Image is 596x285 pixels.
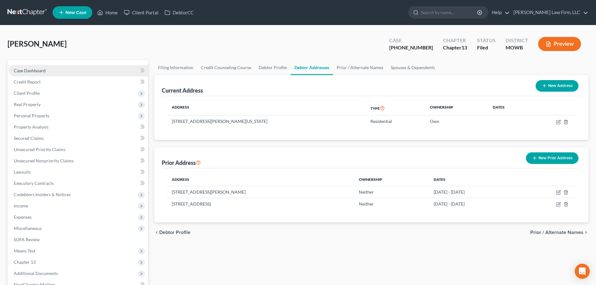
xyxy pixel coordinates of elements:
[154,60,197,75] a: Filing Information
[538,37,581,51] button: Preview
[429,198,520,210] td: [DATE] - [DATE]
[8,39,67,48] span: [PERSON_NAME]
[159,230,191,235] span: Debtor Profile
[429,186,520,198] td: [DATE] - [DATE]
[365,101,425,115] th: Type
[14,124,48,130] span: Property Analysis
[14,226,42,231] span: Miscellaneous
[536,80,578,92] button: New Address
[506,44,528,51] div: MOWB
[162,87,203,94] div: Current Address
[255,60,291,75] a: Debtor Profile
[9,144,148,155] a: Unsecured Priority Claims
[14,203,28,208] span: Income
[354,186,429,198] td: Neither
[389,44,433,51] div: [PHONE_NUMBER]
[14,169,31,175] span: Lawsuits
[9,121,148,133] a: Property Analysis
[575,264,590,279] div: Open Intercom Messenger
[461,44,467,50] span: 13
[14,158,74,163] span: Unsecured Nonpriority Claims
[9,166,148,178] a: Lawsuits
[477,37,496,44] div: Status
[167,198,354,210] td: [STREET_ADDRESS]
[14,259,36,265] span: Chapter 13
[425,115,488,127] td: Own
[530,230,588,235] button: Prior / Alternate Names chevron_right
[9,178,148,189] a: Executory Contracts
[489,7,510,18] a: Help
[121,7,161,18] a: Client Portal
[506,37,528,44] div: District
[167,186,354,198] td: [STREET_ADDRESS][PERSON_NAME]
[14,68,46,73] span: Case Dashboard
[154,230,159,235] i: chevron_left
[14,214,32,220] span: Expenses
[477,44,496,51] div: Filed
[9,155,148,166] a: Unsecured Nonpriority Claims
[14,271,58,276] span: Additional Documents
[421,7,478,18] input: Search by name...
[583,230,588,235] i: chevron_right
[9,76,148,88] a: Credit Report
[9,65,148,76] a: Case Dashboard
[389,37,433,44] div: Case
[14,135,44,141] span: Secured Claims
[9,133,148,144] a: Secured Claims
[14,147,65,152] span: Unsecured Priority Claims
[354,198,429,210] td: Neither
[488,101,529,115] th: Dates
[14,192,71,197] span: Codebtors Insiders & Notices
[167,115,365,127] td: [STREET_ADDRESS][PERSON_NAME][US_STATE]
[161,7,197,18] a: DebtorCC
[162,159,201,166] div: Prior Address
[14,79,41,84] span: Credit Report
[443,37,467,44] div: Chapter
[9,234,148,245] a: SOFA Review
[365,115,425,127] td: Residential
[526,152,578,164] button: New Prior Address
[14,90,40,96] span: Client Profile
[14,248,35,253] span: Means Test
[14,113,49,118] span: Personal Property
[387,60,439,75] a: Spouses & Dependents
[443,44,467,51] div: Chapter
[354,173,429,186] th: Ownership
[510,7,588,18] a: [PERSON_NAME] Law Firm, LLC
[197,60,255,75] a: Credit Counseling Course
[14,181,54,186] span: Executory Contracts
[14,237,40,242] span: SOFA Review
[333,60,387,75] a: Prior / Alternate Names
[154,230,191,235] button: chevron_left Debtor Profile
[14,102,41,107] span: Real Property
[94,7,121,18] a: Home
[530,230,583,235] span: Prior / Alternate Names
[65,10,86,15] span: New Case
[291,60,333,75] a: Debtor Addresses
[167,101,365,115] th: Address
[425,101,488,115] th: Ownership
[429,173,520,186] th: Dates
[167,173,354,186] th: Address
